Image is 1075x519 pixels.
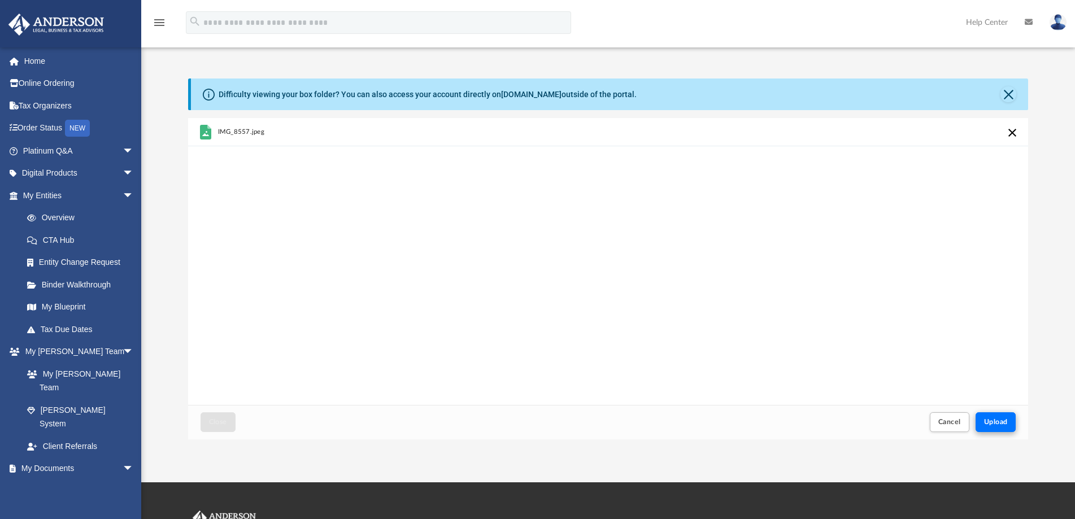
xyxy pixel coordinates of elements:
span: arrow_drop_down [123,139,145,163]
a: My [PERSON_NAME] Team [16,363,140,399]
a: Tax Due Dates [16,318,151,341]
a: Binder Walkthrough [16,273,151,296]
span: arrow_drop_down [123,457,145,481]
span: Close [209,418,227,425]
a: Client Referrals [16,435,145,457]
a: menu [153,21,166,29]
img: User Pic [1050,14,1067,30]
a: Platinum Q&Aarrow_drop_down [8,139,151,162]
a: [PERSON_NAME] System [16,399,145,435]
button: Upload [976,412,1016,432]
img: Anderson Advisors Platinum Portal [5,14,107,36]
div: grid [188,118,1029,405]
div: Difficulty viewing your box folder? You can also access your account directly on outside of the p... [219,89,637,101]
a: Tax Organizers [8,94,151,117]
a: Entity Change Request [16,251,151,274]
a: Digital Productsarrow_drop_down [8,162,151,185]
a: My [PERSON_NAME] Teamarrow_drop_down [8,341,145,363]
button: Cancel [930,412,969,432]
span: IMG_8557.jpeg [217,128,264,136]
button: Close [1000,86,1016,102]
i: menu [153,16,166,29]
a: [DOMAIN_NAME] [501,90,562,99]
i: search [189,15,201,28]
span: arrow_drop_down [123,162,145,185]
div: NEW [65,120,90,137]
a: My Blueprint [16,296,145,319]
button: Cancel this upload [1006,126,1019,139]
a: Home [8,50,151,72]
a: My Documentsarrow_drop_down [8,457,145,480]
a: Overview [16,207,151,229]
a: Box [16,479,140,502]
a: CTA Hub [16,229,151,251]
a: My Entitiesarrow_drop_down [8,184,151,207]
span: arrow_drop_down [123,341,145,364]
span: arrow_drop_down [123,184,145,207]
div: Upload [188,118,1029,439]
span: Cancel [938,418,961,425]
a: Online Ordering [8,72,151,95]
a: Order StatusNEW [8,117,151,140]
button: Close [201,412,236,432]
span: Upload [984,418,1008,425]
